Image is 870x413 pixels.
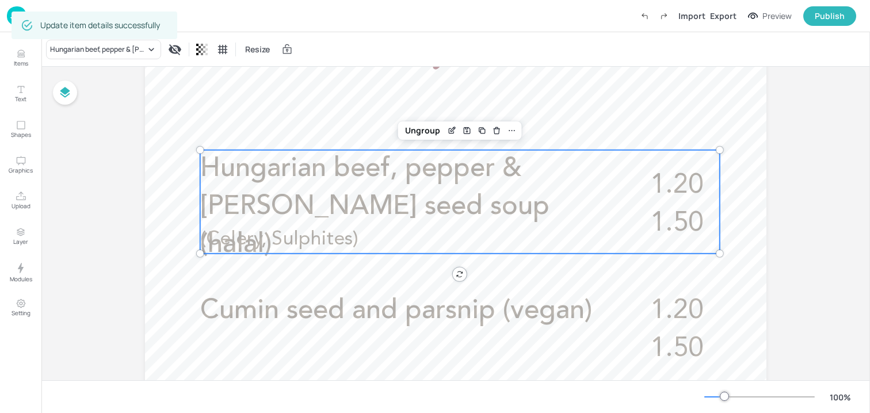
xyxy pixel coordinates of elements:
[678,10,705,22] div: Import
[741,7,799,25] button: Preview
[445,123,460,138] div: Edit Item
[200,230,358,249] span: (Celery, Sulphites)
[654,6,674,26] label: Redo (Ctrl + Y)
[635,6,654,26] label: Undo (Ctrl + Z)
[7,6,26,25] img: logo-86c26b7e.jpg
[815,10,845,22] div: Publish
[490,123,505,138] div: Delete
[200,297,592,324] span: Cumin seed and parsnip (vegan)
[803,6,856,26] button: Publish
[40,15,160,36] div: Update item details successfully
[826,391,854,403] div: 100 %
[475,123,490,138] div: Duplicate
[650,172,703,237] span: 1.20 1.50
[166,40,184,59] div: Display condition
[762,10,792,22] div: Preview
[650,297,703,362] span: 1.20 1.50
[400,123,445,138] div: Ungroup
[50,44,146,55] div: Hungarian beef, pepper & [PERSON_NAME] seed soup (halal)
[710,10,737,22] div: Export
[460,123,475,138] div: Save Layout
[200,155,550,258] span: Hungarian beef, pepper & [PERSON_NAME] seed soup (halal)
[243,43,272,55] span: Resize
